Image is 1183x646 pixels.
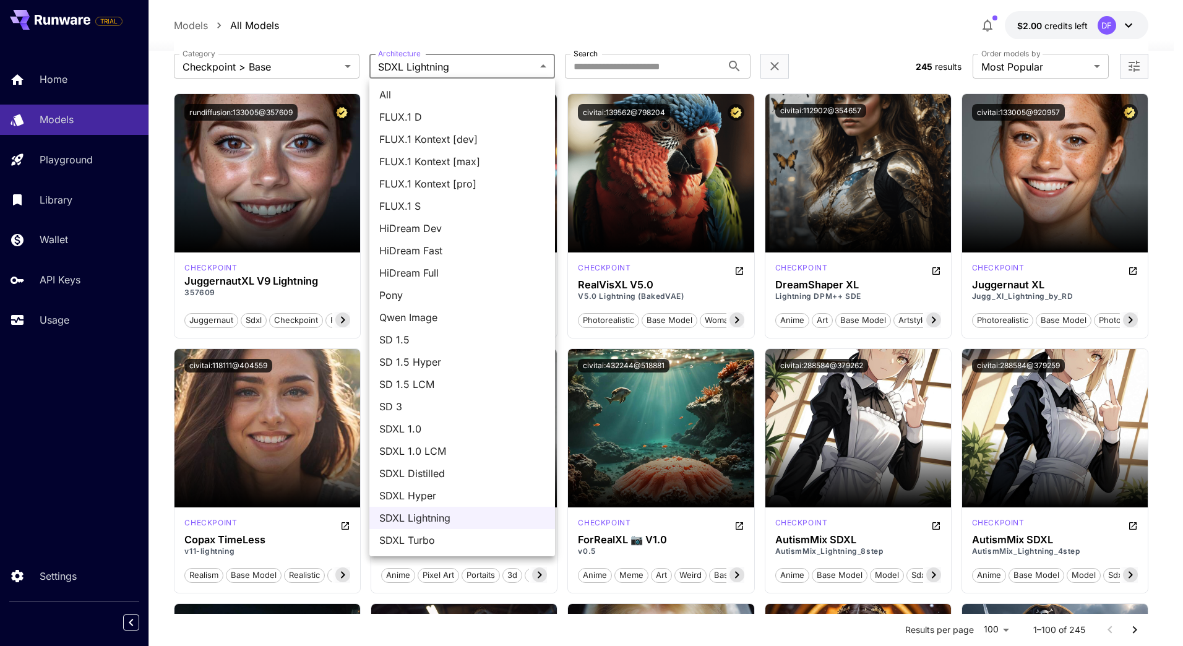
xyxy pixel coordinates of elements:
span: FLUX.1 Kontext [pro] [379,176,545,191]
span: SD 1.5 LCM [379,377,545,392]
span: SDXL 1.0 [379,421,545,436]
span: SDXL Lightning [379,510,545,525]
span: FLUX.1 Kontext [max] [379,154,545,169]
span: SDXL 1.0 LCM [379,444,545,459]
span: HiDream Dev [379,221,545,236]
span: Pony [379,288,545,303]
span: SDXL Distilled [379,466,545,481]
span: SD 1.5 Hyper [379,355,545,369]
span: FLUX.1 S [379,199,545,213]
span: FLUX.1 Kontext [dev] [379,132,545,147]
span: FLUX.1 D [379,110,545,124]
span: SD 3 [379,399,545,414]
span: SD 1.5 [379,332,545,347]
span: SDXL Turbo [379,533,545,548]
span: SDXL Hyper [379,488,545,503]
span: All [379,87,545,102]
span: HiDream Full [379,265,545,280]
span: HiDream Fast [379,243,545,258]
span: Qwen Image [379,310,545,325]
